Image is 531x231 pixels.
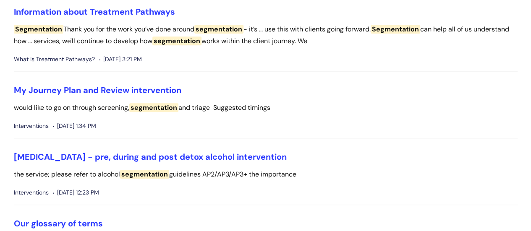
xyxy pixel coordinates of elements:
span: [DATE] 1:34 PM [53,121,96,131]
a: Our glossary of terms [14,218,103,229]
span: segmentation [129,103,178,112]
span: [DATE] 3:21 PM [99,54,142,65]
span: Segmentation [14,25,63,34]
a: [MEDICAL_DATA] - pre, during and post detox alcohol intervention [14,151,287,162]
span: Segmentation [371,25,420,34]
a: My Journey Plan and Review intervention [14,85,181,96]
span: [DATE] 12:23 PM [53,187,99,198]
p: would like to go on through screening, and triage Suggested timings [14,102,518,114]
span: Interventions [14,121,49,131]
span: segmentation [152,36,201,45]
p: Thank you for the work you’ve done around - it’s ... use this with clients going forward. can hel... [14,23,518,48]
p: the service; please refer to alcohol guidelines AP2/AP3/AP3+ the importance [14,169,518,181]
a: Information about Treatment Pathways [14,6,175,17]
span: segmentation [120,170,169,179]
span: Interventions [14,187,49,198]
span: What is Treatment Pathways? [14,54,95,65]
span: segmentation [194,25,243,34]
